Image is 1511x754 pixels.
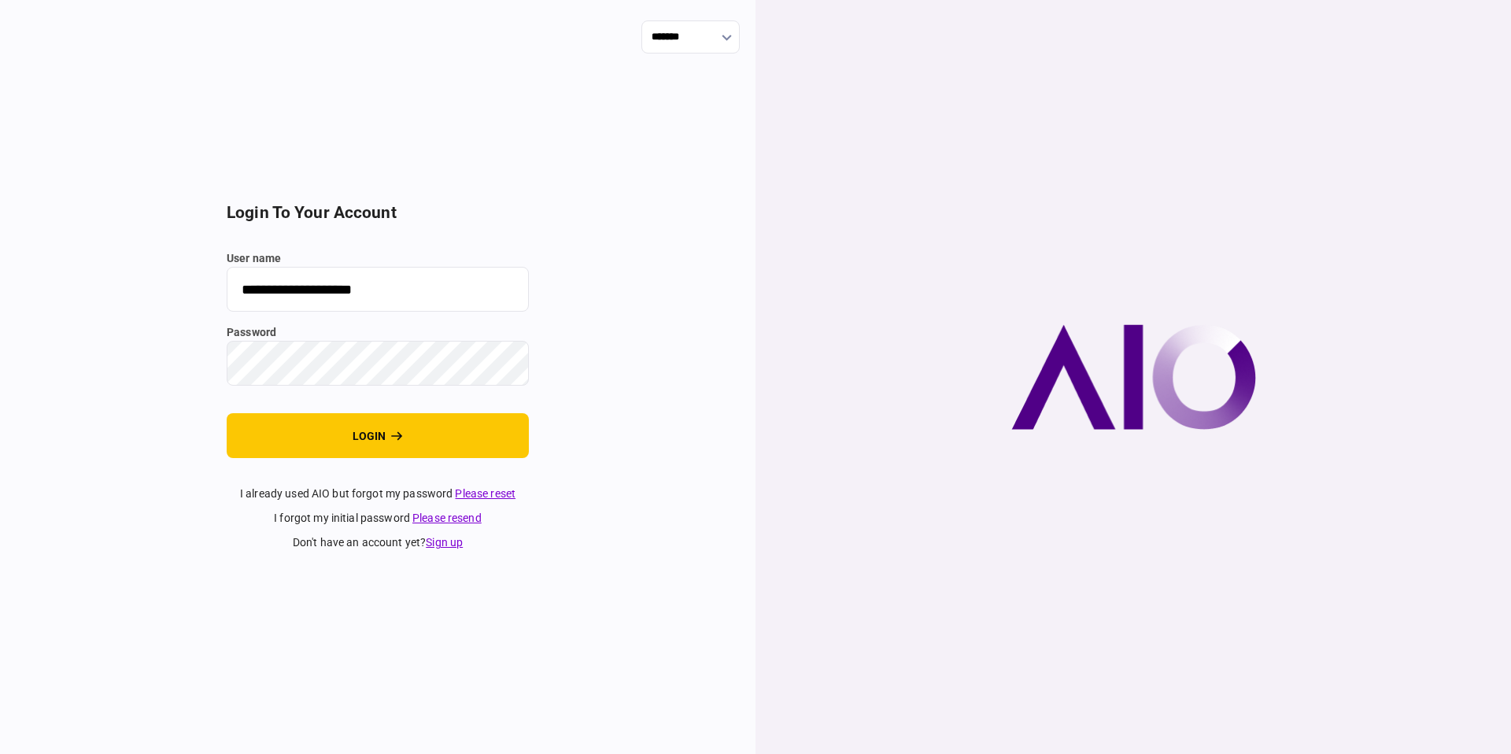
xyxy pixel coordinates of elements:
a: Please resend [412,512,482,524]
input: password [227,341,529,386]
label: password [227,324,529,341]
div: I forgot my initial password [227,510,529,527]
button: login [227,413,529,458]
div: I already used AIO but forgot my password [227,486,529,502]
div: don't have an account yet ? [227,534,529,551]
input: show language options [641,20,740,54]
a: Sign up [426,536,463,549]
label: user name [227,250,529,267]
a: Please reset [455,487,515,500]
img: AIO company logo [1011,324,1256,430]
h2: login to your account [227,203,529,223]
input: user name [227,267,529,312]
